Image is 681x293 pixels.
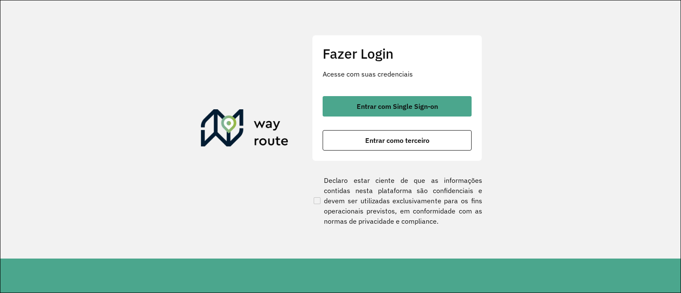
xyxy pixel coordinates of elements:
label: Declaro estar ciente de que as informações contidas nesta plataforma são confidenciais e devem se... [312,175,482,226]
h2: Fazer Login [323,46,472,62]
p: Acesse com suas credenciais [323,69,472,79]
img: Roteirizador AmbevTech [201,109,289,150]
span: Entrar com Single Sign-on [357,103,438,110]
span: Entrar como terceiro [365,137,429,144]
button: button [323,130,472,151]
button: button [323,96,472,117]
